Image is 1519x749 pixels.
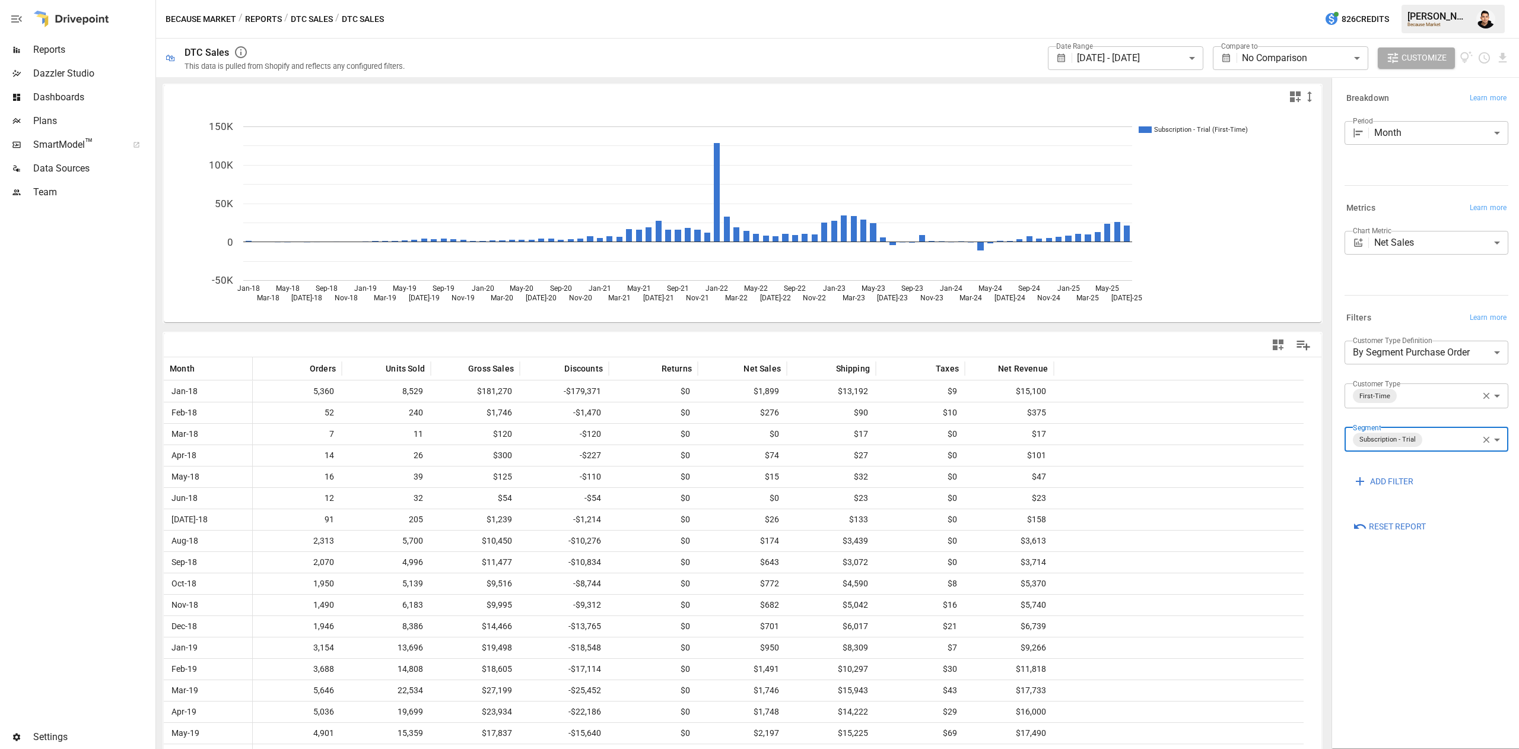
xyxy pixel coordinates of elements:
span: $11,818 [971,659,1048,680]
span: Units Sold [386,363,425,374]
span: $0 [615,702,692,722]
text: Sep-20 [550,284,572,293]
span: $17 [971,424,1048,445]
text: [DATE]-20 [526,294,557,302]
text: Jan-21 [589,284,611,293]
span: -$25,452 [526,680,603,701]
div: No Comparison [1242,46,1368,70]
span: 12 [259,488,336,509]
text: Mar-20 [491,294,513,302]
text: Jan-19 [354,284,377,293]
span: $27,199 [437,680,514,701]
div: [DATE] - [DATE] [1077,46,1203,70]
button: Reset Report [1345,516,1434,537]
div: By Segment Purchase Order [1345,341,1508,364]
span: $10 [882,402,959,423]
span: 2,070 [259,552,336,573]
text: [DATE]-25 [1111,294,1142,302]
label: Customer Type Definition [1353,335,1432,345]
text: Jan-25 [1057,284,1080,293]
span: -$10,276 [526,531,603,551]
span: 14,808 [348,659,425,680]
span: $6,739 [971,616,1048,637]
span: $2,197 [704,723,781,744]
text: May-25 [1095,284,1119,293]
span: $9,516 [437,573,514,594]
span: $0 [615,659,692,680]
span: $5,370 [971,573,1048,594]
text: Sep-22 [784,284,806,293]
span: Nov-18 [170,595,200,615]
span: 826 Credits [1342,12,1389,27]
span: -$1,470 [526,402,603,423]
span: $17,490 [971,723,1048,744]
text: [DATE]-24 [994,294,1025,302]
span: $0 [882,552,959,573]
text: Jan-18 [237,284,260,293]
text: May-19 [393,284,417,293]
span: 5,139 [348,573,425,594]
span: 1,950 [259,573,336,594]
div: / [239,12,243,27]
div: A chart. [164,109,1304,322]
span: Feb-19 [170,659,199,680]
text: Nov-20 [569,294,592,302]
div: 🛍 [166,52,175,64]
div: This data is pulled from Shopify and reflects any configured filters. [185,62,405,71]
span: $120 [437,424,514,445]
span: $3,439 [793,531,870,551]
div: Net Sales [1374,231,1508,255]
span: $23,934 [437,702,514,722]
text: 50K [215,198,233,210]
span: $0 [615,637,692,658]
span: Subscription - Trial [1355,433,1421,446]
span: 5,646 [259,680,336,701]
text: [DATE]-23 [877,294,908,302]
span: $9 [882,381,959,402]
span: $14,466 [437,616,514,637]
span: Settings [33,730,153,744]
span: 1,946 [259,616,336,637]
label: Customer Type [1353,379,1400,389]
h6: Filters [1346,312,1371,325]
span: $0 [882,445,959,466]
span: $0 [615,680,692,701]
button: 826Credits [1320,8,1394,30]
span: $13,192 [793,381,870,402]
span: Learn more [1470,202,1507,214]
span: 5,700 [348,531,425,551]
span: Apr-18 [170,445,198,466]
span: Reset Report [1369,519,1426,534]
span: ™ [85,136,93,151]
text: May-23 [862,284,885,293]
div: Month [1374,121,1508,145]
span: Shipping [836,363,870,374]
span: $1,746 [704,680,781,701]
span: $54 [437,488,514,509]
text: Mar-22 [725,294,748,302]
span: Reports [33,43,153,57]
span: $101 [971,445,1048,466]
h6: Metrics [1346,202,1375,215]
span: $16,000 [971,702,1048,722]
span: $5,740 [971,595,1048,615]
span: Net Sales [743,363,781,374]
text: Mar-19 [374,294,396,302]
span: -$10,834 [526,552,603,573]
span: Jun-18 [170,488,199,509]
span: $0 [615,402,692,423]
text: 100K [209,159,233,171]
span: Returns [662,363,692,374]
text: Sep-23 [901,284,923,293]
span: 8,529 [348,381,425,402]
span: Dazzler Studio [33,66,153,81]
text: Jan-24 [940,284,962,293]
span: $6,017 [793,616,870,637]
span: 22,534 [348,680,425,701]
text: Jan-20 [472,284,494,293]
button: Francisco Sanchez [1469,2,1502,36]
span: $21 [882,616,959,637]
span: Team [33,185,153,199]
span: $23 [793,488,870,509]
span: Feb-18 [170,402,199,423]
